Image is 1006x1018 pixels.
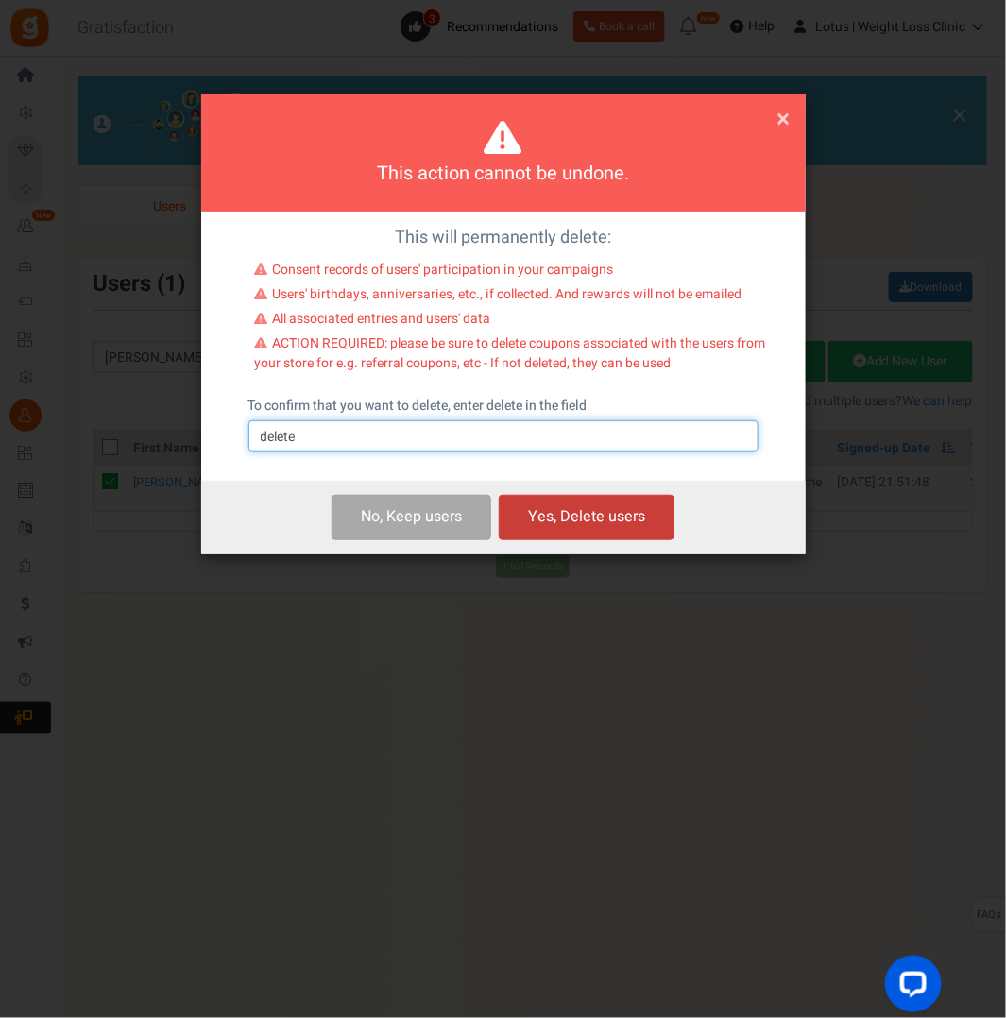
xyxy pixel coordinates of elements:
[215,226,792,250] p: This will permanently delete:
[454,505,462,528] span: s
[248,397,588,416] label: To confirm that you want to delete, enter delete in the field
[777,101,791,137] span: ×
[254,334,765,378] li: ACTION REQUIRED: please be sure to delete coupons associated with the users from your store for e...
[254,285,765,310] li: Users' birthdays, anniversaries, etc., if collected. And rewards will not be emailed
[254,261,765,285] li: Consent records of users' participation in your campaigns
[499,495,674,539] button: Yes, Delete users
[332,495,491,539] button: No, Keep users
[248,420,759,452] input: delete
[254,310,765,334] li: All associated entries and users' data
[225,161,782,188] h4: This action cannot be undone.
